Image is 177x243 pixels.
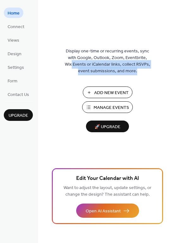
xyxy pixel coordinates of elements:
a: Views [4,35,23,45]
a: Home [4,8,23,18]
button: Manage Events [82,101,133,113]
a: Form [4,75,21,86]
button: 🚀 Upgrade [86,121,129,132]
button: Upgrade [4,109,33,121]
span: Display one-time or recurring events, sync with Google, Outlook, Zoom, Eventbrite, Wix Events or ... [65,48,150,74]
span: Contact Us [8,92,29,98]
span: Settings [8,64,24,71]
span: Open AI Assistant [86,208,121,215]
button: Add New Event [83,86,132,98]
a: Connect [4,21,28,32]
span: Connect [8,24,24,30]
span: Design [8,51,21,57]
a: Settings [4,62,28,72]
span: Add New Event [94,90,129,96]
button: Open AI Assistant [76,204,139,218]
span: Home [8,10,20,17]
span: Edit Your Calendar with AI [76,174,139,183]
span: Upgrade [9,112,28,119]
a: Contact Us [4,89,33,99]
span: Want to adjust the layout, update settings, or change the design? The assistant can help. [64,184,151,199]
span: Manage Events [94,104,129,111]
a: Design [4,48,25,59]
span: Views [8,37,19,44]
span: Form [8,78,17,85]
span: 🚀 Upgrade [90,123,125,131]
